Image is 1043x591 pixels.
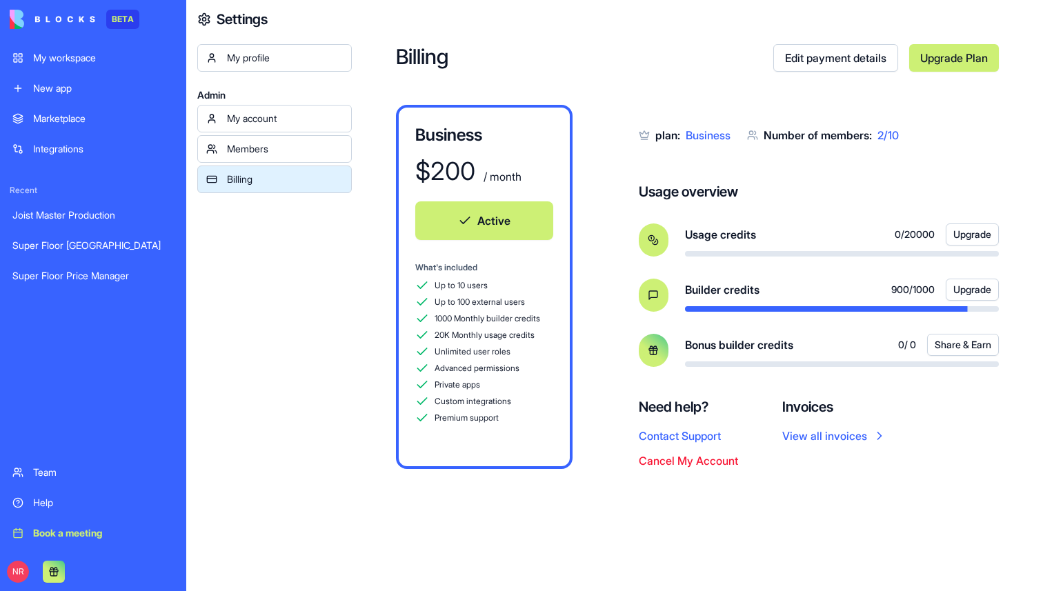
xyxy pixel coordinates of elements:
div: Integrations [33,142,174,156]
a: Billing [197,166,352,193]
span: Private apps [435,379,480,390]
button: Cancel My Account [639,452,738,469]
button: Contact Support [639,428,721,444]
div: Marketplace [33,112,174,126]
span: 0 / 20000 [895,228,935,241]
span: Bonus builder credits [685,337,793,353]
a: My workspace [4,44,182,72]
div: $ 200 [415,157,475,185]
a: Super Floor Price Manager [4,262,182,290]
div: Team [33,465,174,479]
span: NR [7,561,29,583]
span: 2 / 10 [877,128,899,142]
span: Custom integrations [435,396,511,407]
a: Upgrade Plan [909,44,999,72]
div: Super Floor Price Manager [12,269,174,283]
button: Upgrade [946,223,999,246]
span: Up to 10 users [435,280,488,291]
span: 20K Monthly usage credits [435,330,535,341]
span: 0 / 0 [898,338,916,352]
span: 900 / 1000 [891,283,935,297]
h3: Business [415,124,553,146]
span: Builder credits [685,281,759,298]
div: My account [227,112,343,126]
a: Members [197,135,352,163]
a: Marketplace [4,105,182,132]
div: Members [227,142,343,156]
div: Help [33,496,174,510]
a: Joist Master Production [4,201,182,229]
span: Unlimited user roles [435,346,510,357]
span: Recent [4,185,182,196]
div: BETA [106,10,139,29]
h4: Need help? [639,397,738,417]
h4: Settings [217,10,268,29]
h2: Billing [396,44,773,72]
div: Billing [227,172,343,186]
span: Advanced permissions [435,363,519,374]
a: Integrations [4,135,182,163]
a: View all invoices [782,428,886,444]
button: Upgrade [946,279,999,301]
button: Share & Earn [927,334,999,356]
span: Business [686,128,731,142]
div: New app [33,81,174,95]
span: plan: [655,128,680,142]
span: Number of members: [764,128,872,142]
a: BETA [10,10,139,29]
h4: Invoices [782,397,886,417]
a: My profile [197,44,352,72]
a: Super Floor [GEOGRAPHIC_DATA] [4,232,182,259]
div: Book a meeting [33,526,174,540]
div: Joist Master Production [12,208,174,222]
span: Usage credits [685,226,756,243]
div: / month [481,168,521,185]
div: My profile [227,51,343,65]
span: Premium support [435,412,499,423]
img: logo [10,10,95,29]
a: Team [4,459,182,486]
a: Book a meeting [4,519,182,547]
div: Super Floor [GEOGRAPHIC_DATA] [12,239,174,252]
div: What's included [415,262,553,273]
a: My account [197,105,352,132]
a: Edit payment details [773,44,898,72]
span: Up to 100 external users [435,297,525,308]
h4: Usage overview [639,182,738,201]
a: Help [4,489,182,517]
a: Business$200 / monthActiveWhat's includedUp to 10 usersUp to 100 external users1000 Monthly build... [396,105,573,469]
span: 1000 Monthly builder credits [435,313,540,324]
div: My workspace [33,51,174,65]
button: Active [415,201,553,240]
a: New app [4,74,182,102]
span: Admin [197,88,352,102]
